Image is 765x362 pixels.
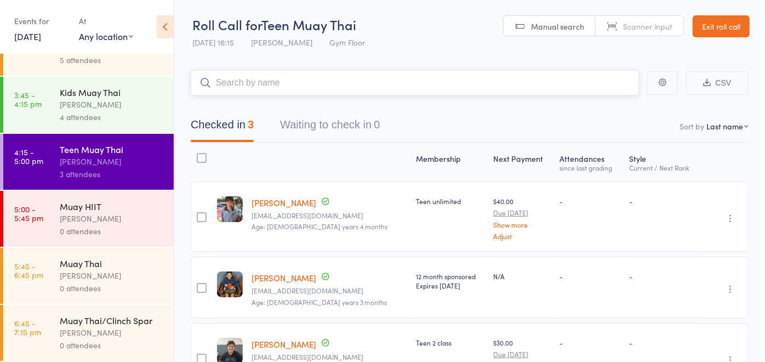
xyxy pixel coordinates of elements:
div: Membership [412,148,489,177]
span: Teen Muay Thai [261,15,356,33]
a: Adjust [493,233,551,240]
span: Manual search [531,21,584,32]
div: Style [625,148,704,177]
div: [PERSON_NAME] [60,212,164,225]
div: Teen unlimited [416,196,485,206]
span: Roll Call for [192,15,261,33]
div: [PERSON_NAME] [60,155,164,168]
span: Age: [DEMOGRAPHIC_DATA] years 3 months [252,297,387,307]
a: 4:15 -5:00 pmTeen Muay Thai[PERSON_NAME]3 attendees [3,134,174,190]
a: 5:45 -6:45 pmMuay Thai[PERSON_NAME]0 attendees [3,248,174,304]
div: - [630,338,699,347]
time: 6:45 - 7:15 pm [14,319,41,336]
a: 5:00 -5:45 pmMuay HIIT[PERSON_NAME]0 attendees [3,191,174,247]
div: 4 attendees [60,111,164,123]
div: [PERSON_NAME] [60,269,164,282]
div: Muay Thai/Clinch Spar [60,314,164,326]
small: info@studio153.com.au [252,212,407,219]
button: Waiting to check in0 [280,113,380,142]
label: Sort by [680,121,704,132]
div: - [630,271,699,281]
small: semoloney77@hotmail.com [252,353,407,361]
div: Expires [DATE] [416,281,485,290]
button: Checked in3 [191,113,254,142]
div: Muay HIIT [60,200,164,212]
div: Kids Muay Thai [60,86,164,98]
div: At [79,12,133,30]
div: 0 attendees [60,225,164,237]
a: 3:45 -4:15 pmKids Muay Thai[PERSON_NAME]4 attendees [3,77,174,133]
a: Exit roll call [693,15,750,37]
a: Show more [493,221,551,228]
div: Next Payment [489,148,555,177]
small: Due [DATE] [493,209,551,217]
div: - [560,338,621,347]
time: 4:15 - 5:00 pm [14,148,43,165]
div: 5 attendees [60,54,164,66]
span: Scanner input [623,21,672,32]
a: [PERSON_NAME] [252,272,316,284]
div: - [560,196,621,206]
a: 6:45 -7:15 pmMuay Thai/Clinch Spar[PERSON_NAME]0 attendees [3,305,174,361]
div: $40.00 [493,196,551,240]
div: Muay Thai [60,257,164,269]
div: 0 attendees [60,282,164,295]
div: Last name [706,121,743,132]
div: Current / Next Rank [630,164,699,171]
img: image1722927896.png [217,196,243,222]
div: 0 attendees [60,339,164,352]
div: 12 month sponsored [416,271,485,290]
div: Any location [79,30,133,42]
div: [PERSON_NAME] [60,98,164,111]
div: Teen 2 class [416,338,485,347]
span: [DATE] 16:15 [192,37,234,48]
div: - [560,271,621,281]
div: 3 [248,118,254,131]
div: 3 attendees [60,168,164,180]
div: 0 [374,118,380,131]
a: [PERSON_NAME] [252,197,316,208]
time: 5:45 - 6:45 pm [14,262,43,279]
small: Due [DATE] [493,350,551,358]
div: Teen Muay Thai [60,143,164,155]
input: Search by name [191,70,639,95]
span: [PERSON_NAME] [251,37,312,48]
div: Events for [14,12,68,30]
div: - [630,196,699,206]
small: ozzydave82@hotmail.com [252,287,407,295]
a: [DATE] [14,30,41,42]
img: image1717998214.png [217,271,243,297]
a: [PERSON_NAME] [252,338,316,350]
button: CSV [686,71,749,95]
div: Atten­dances [556,148,625,177]
time: 5:00 - 5:45 pm [14,205,43,222]
div: since last grading [560,164,621,171]
div: N/A [493,271,551,281]
span: Age: [DEMOGRAPHIC_DATA] years 4 months [252,222,388,231]
div: [PERSON_NAME] [60,326,164,339]
span: Gym Floor [329,37,365,48]
time: 3:45 - 4:15 pm [14,90,42,108]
